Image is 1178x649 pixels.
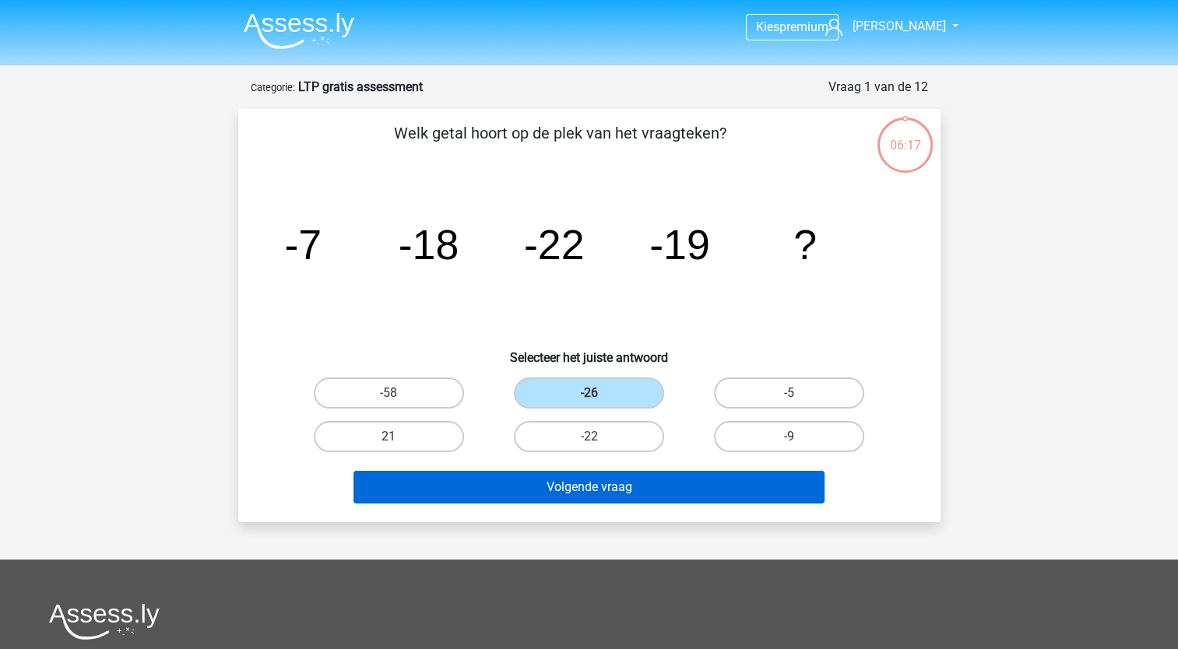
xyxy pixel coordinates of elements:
[876,116,934,155] div: 06:17
[244,12,354,49] img: Assessly
[819,17,947,36] a: [PERSON_NAME]
[523,221,584,268] tspan: -22
[314,421,464,452] label: 21
[514,421,664,452] label: -22
[353,471,825,503] button: Volgende vraag
[298,79,423,94] strong: LTP gratis assessment
[828,78,928,96] div: Vraag 1 van de 12
[251,82,295,93] small: Categorie:
[398,221,459,268] tspan: -18
[314,377,464,409] label: -58
[756,19,779,34] span: Kies
[747,16,838,37] a: Kiespremium
[793,221,817,268] tspan: ?
[779,19,828,34] span: premium
[263,121,857,168] p: Welk getal hoort op de plek van het vraagteken?
[514,377,664,409] label: -26
[49,603,160,640] img: Assessly logo
[852,19,945,33] span: [PERSON_NAME]
[714,377,864,409] label: -5
[714,421,864,452] label: -9
[649,221,710,268] tspan: -19
[284,221,322,268] tspan: -7
[263,338,916,365] h6: Selecteer het juiste antwoord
